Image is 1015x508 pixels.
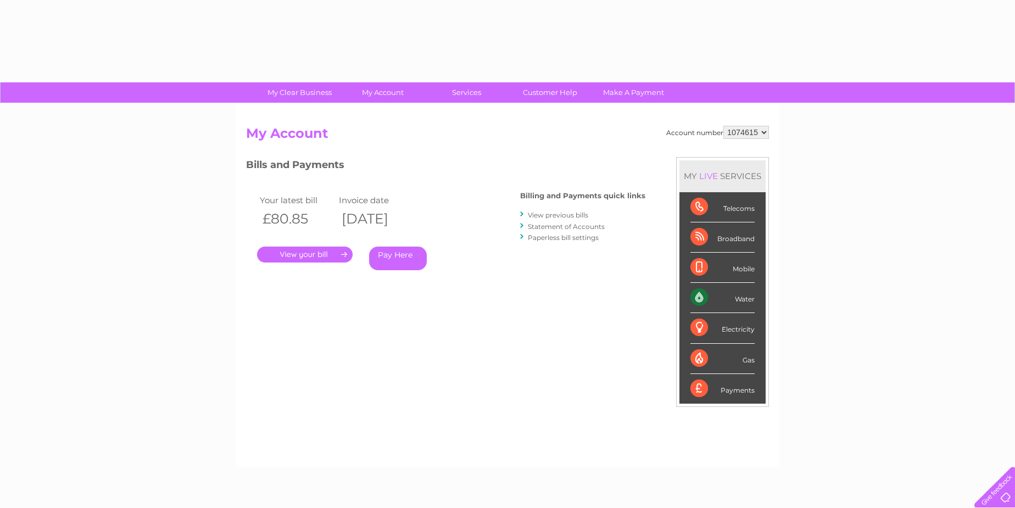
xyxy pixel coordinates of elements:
h4: Billing and Payments quick links [520,192,645,200]
div: Account number [666,126,769,139]
div: Water [690,283,755,313]
td: Your latest bill [257,193,336,208]
a: Statement of Accounts [528,222,605,231]
div: Telecoms [690,192,755,222]
a: My Clear Business [254,82,345,103]
div: Electricity [690,313,755,343]
a: Make A Payment [588,82,679,103]
a: . [257,247,353,263]
a: Services [421,82,512,103]
div: Mobile [690,253,755,283]
div: Gas [690,344,755,374]
div: Payments [690,374,755,404]
a: Customer Help [505,82,595,103]
div: LIVE [697,171,720,181]
a: View previous bills [528,211,588,219]
th: £80.85 [257,208,336,230]
a: Pay Here [369,247,427,270]
td: Invoice date [336,193,415,208]
div: Broadband [690,222,755,253]
h2: My Account [246,126,769,147]
div: MY SERVICES [679,160,766,192]
h3: Bills and Payments [246,157,645,176]
a: Paperless bill settings [528,233,599,242]
a: My Account [338,82,428,103]
th: [DATE] [336,208,415,230]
